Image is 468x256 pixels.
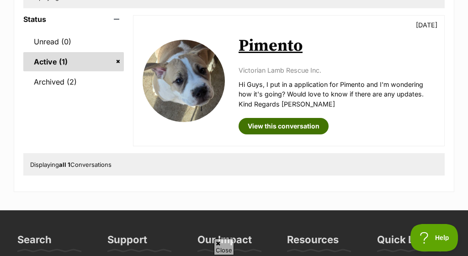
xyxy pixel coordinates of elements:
span: Close [214,239,234,255]
p: [DATE] [416,20,437,30]
img: Pimento [143,40,225,122]
a: Active (1) [23,52,124,71]
header: Status [23,15,124,23]
a: Pimento [239,36,303,56]
h3: Our Impact [197,233,252,251]
h3: Resources [287,233,339,251]
span: Displaying Conversations [30,161,112,168]
a: View this conversation [239,118,329,134]
p: Victorian Lamb Rescue Inc. [239,65,435,75]
a: Archived (2) [23,72,124,91]
h3: Quick Links [377,233,434,251]
a: Unread (0) [23,32,124,51]
strong: all 1 [59,161,70,168]
p: Hi Guys, I put in a application for Pimento and I'm wondering how it's going? Would love to know ... [239,80,435,109]
iframe: Help Scout Beacon - Open [410,224,459,251]
h3: Support [107,233,147,251]
h3: Search [17,233,52,251]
